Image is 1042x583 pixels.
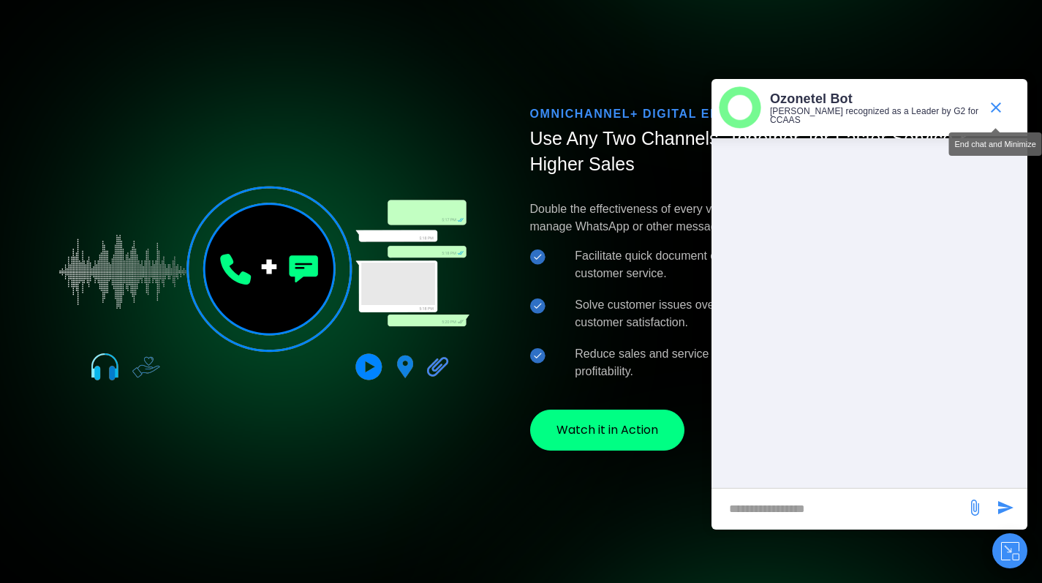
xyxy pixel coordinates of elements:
[719,86,761,129] img: header
[530,105,988,123] div: OMNICHANNEL+ DIGITAL ENGAGEMENT
[770,91,980,108] p: Ozonetel Bot
[981,93,1011,122] span: end chat or minimize
[530,126,988,183] h3: Use Any Two Channels, Together, for Faster Service & Higher Sales
[992,533,1027,568] button: Close chat
[991,493,1020,522] span: send message
[949,132,1042,156] div: End chat and Minimize
[530,296,988,331] li: Solve customer issues over a single interaction and significantly boost customer satisfaction.
[530,200,988,236] p: Double the effectiveness of every voice interaction. Empower agents to seamlessly manage WhatsApp...
[960,493,989,522] span: send message
[530,410,684,451] a: Watch it in Action
[770,107,980,124] p: [PERSON_NAME] recognized as a Leader by G2 for CCAAS
[719,496,959,522] div: new-msg-input
[530,247,988,282] li: Facilitate quick document exchange during calls to transform sales and customer service.
[530,345,988,380] li: Reduce sales and service teams' workload for increased productivity and profitability.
